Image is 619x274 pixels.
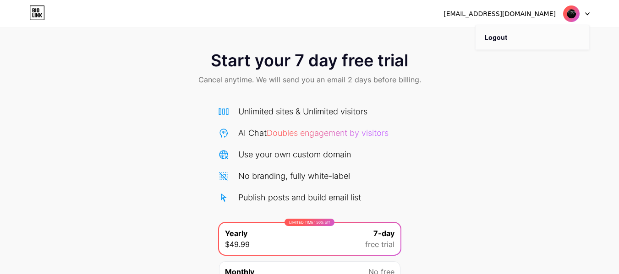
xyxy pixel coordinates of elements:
div: [EMAIL_ADDRESS][DOMAIN_NAME] [444,9,556,19]
span: Yearly [225,228,247,239]
span: $49.99 [225,239,250,250]
div: No branding, fully white-label [238,170,350,182]
div: LIMITED TIME : 50% off [285,219,334,226]
div: Use your own custom domain [238,148,351,161]
div: Unlimited sites & Unlimited visitors [238,105,367,118]
span: Doubles engagement by visitors [267,128,389,138]
span: Cancel anytime. We will send you an email 2 days before billing. [198,74,421,85]
img: Briana Brown [563,5,580,22]
li: Logout [476,25,589,50]
span: 7-day [373,228,394,239]
span: Start your 7 day free trial [211,51,408,70]
div: Publish posts and build email list [238,191,361,204]
div: AI Chat [238,127,389,139]
span: free trial [365,239,394,250]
